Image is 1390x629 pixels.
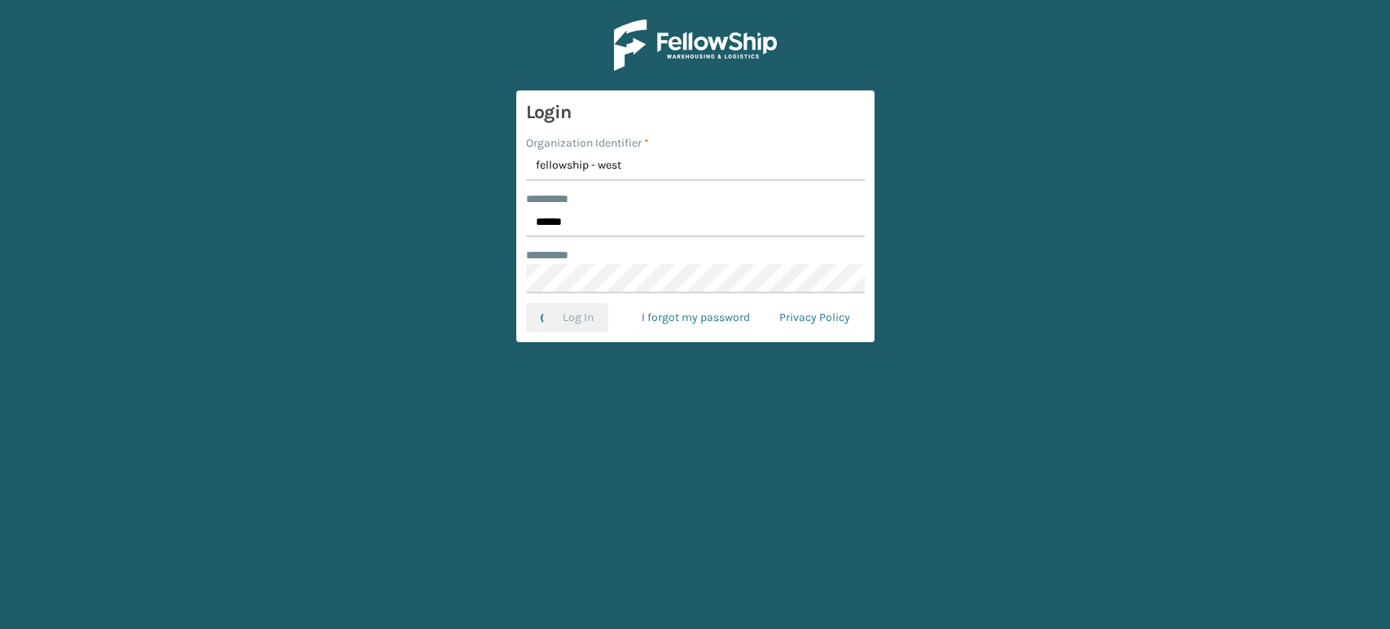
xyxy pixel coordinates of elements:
[526,100,865,125] h3: Login
[526,303,608,332] button: Log In
[614,20,777,71] img: Logo
[526,134,649,152] label: Organization Identifier
[627,303,765,332] a: I forgot my password
[765,303,865,332] a: Privacy Policy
